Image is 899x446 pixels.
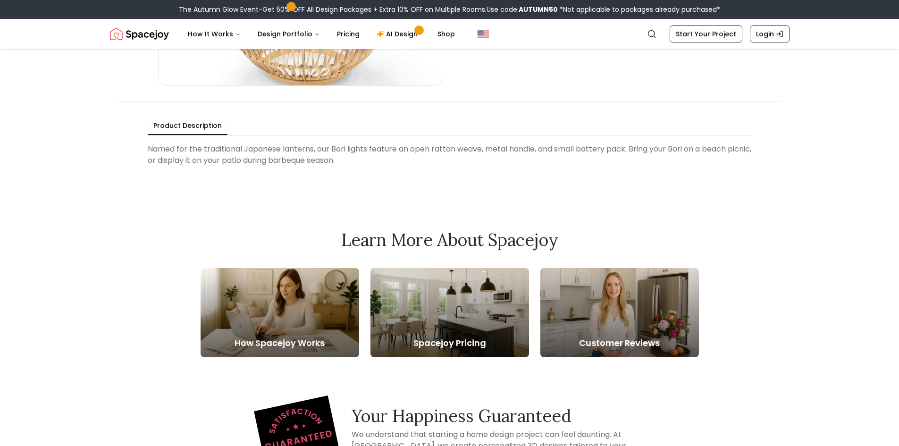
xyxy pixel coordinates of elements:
nav: Main [180,25,462,43]
div: Named for the traditional Japanese lanterns, our Bori lights feature an open rattan weave, metal ... [148,140,752,170]
a: Spacejoy Pricing [370,268,529,357]
a: Login [750,25,790,42]
span: Use code: [487,5,558,14]
a: Spacejoy [110,25,169,43]
span: *Not applicable to packages already purchased* [558,5,720,14]
a: Start Your Project [670,25,742,42]
button: Product Description [148,117,227,135]
h5: How Spacejoy Works [201,337,359,350]
img: Spacejoy Logo [110,25,169,43]
h5: Customer Reviews [540,337,699,350]
nav: Global [110,19,790,49]
button: Design Portfolio [250,25,328,43]
a: Customer Reviews [540,268,699,357]
h3: Your Happiness Guaranteed [352,406,639,425]
h5: Spacejoy Pricing [370,337,529,350]
h2: Learn More About Spacejoy [201,230,699,249]
a: Pricing [329,25,367,43]
button: How It Works [180,25,248,43]
b: AUTUMN50 [519,5,558,14]
div: The Autumn Glow Event-Get 50% OFF All Design Packages + Extra 10% OFF on Multiple Rooms. [179,5,720,14]
a: How Spacejoy Works [201,268,359,357]
img: United States [478,28,489,40]
a: Shop [430,25,462,43]
a: AI Design [369,25,428,43]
